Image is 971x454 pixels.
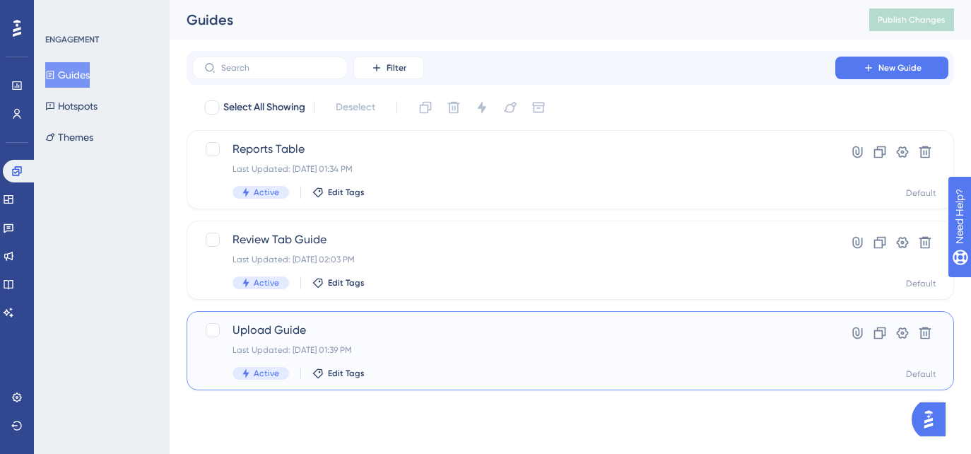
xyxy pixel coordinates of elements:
[312,277,365,289] button: Edit Tags
[254,277,279,289] span: Active
[387,62,406,74] span: Filter
[878,14,946,25] span: Publish Changes
[835,57,948,79] button: New Guide
[233,163,795,175] div: Last Updated: [DATE] 01:34 PM
[233,231,795,248] span: Review Tab Guide
[223,99,305,116] span: Select All Showing
[906,187,936,199] div: Default
[312,187,365,198] button: Edit Tags
[312,368,365,379] button: Edit Tags
[233,322,795,339] span: Upload Guide
[254,368,279,379] span: Active
[221,63,336,73] input: Search
[233,344,795,356] div: Last Updated: [DATE] 01:39 PM
[353,57,424,79] button: Filter
[906,278,936,289] div: Default
[33,4,88,21] span: Need Help?
[336,99,375,116] span: Deselect
[254,187,279,198] span: Active
[45,93,98,119] button: Hotspots
[328,277,365,289] span: Edit Tags
[328,187,365,198] span: Edit Tags
[328,368,365,379] span: Edit Tags
[233,254,795,265] div: Last Updated: [DATE] 02:03 PM
[45,34,99,45] div: ENGAGEMENT
[906,368,936,380] div: Default
[187,10,834,30] div: Guides
[869,8,954,31] button: Publish Changes
[878,62,922,74] span: New Guide
[45,62,90,88] button: Guides
[912,398,954,441] iframe: UserGuiding AI Assistant Launcher
[45,124,93,150] button: Themes
[233,141,795,158] span: Reports Table
[323,95,388,120] button: Deselect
